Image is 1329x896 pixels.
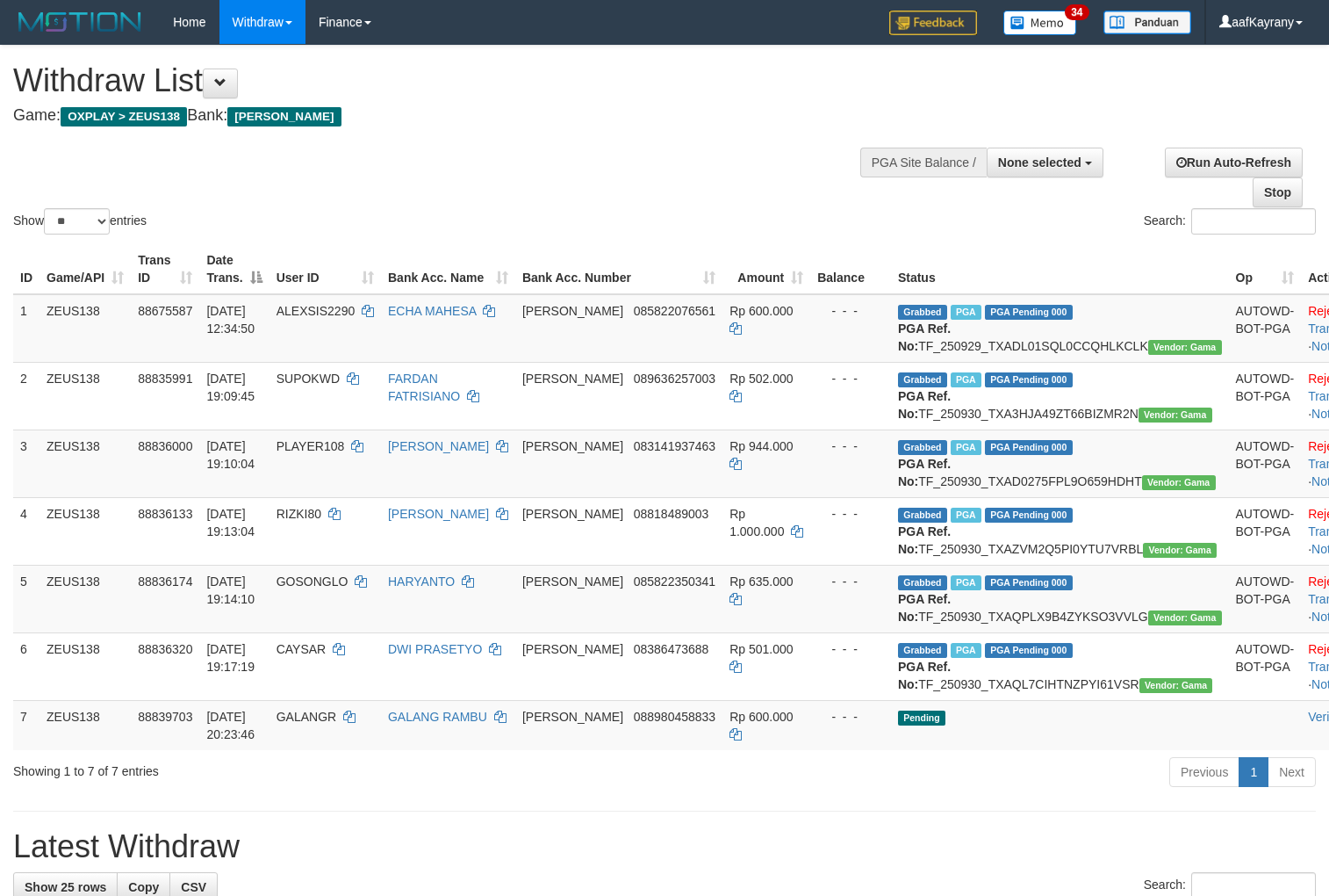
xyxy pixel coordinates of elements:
[1144,208,1316,235] label: Search:
[1143,543,1217,558] span: Vendor URL: https://trx31.1velocity.biz
[206,507,255,538] span: [DATE] 19:13:04
[522,304,623,318] span: [PERSON_NAME]
[898,575,947,590] span: Grabbed
[522,372,623,386] span: [PERSON_NAME]
[1268,757,1316,787] a: Next
[13,565,40,632] td: 5
[13,244,40,294] th: ID
[381,244,515,294] th: Bank Acc. Name: activate to sort column ascending
[898,305,947,320] span: Grabbed
[13,632,40,700] td: 6
[138,507,192,521] span: 88836133
[1165,148,1303,177] a: Run Auto-Refresh
[13,63,868,98] h1: Withdraw List
[898,440,947,455] span: Grabbed
[817,573,884,590] div: - - -
[987,148,1103,177] button: None selected
[131,244,199,294] th: Trans ID: activate to sort column ascending
[722,244,810,294] th: Amount: activate to sort column ascending
[951,440,981,455] span: Marked by aafpengsreynich
[634,574,715,589] span: Copy 085822350341 to clipboard
[817,370,884,387] div: - - -
[522,574,623,589] span: [PERSON_NAME]
[729,507,784,538] span: Rp 1.000.000
[128,880,159,894] span: Copy
[985,440,1073,455] span: PGA Pending
[634,439,715,453] span: Copy 083141937463 to clipboard
[985,643,1073,658] span: PGA Pending
[898,660,951,691] b: PGA Ref. No:
[13,107,868,125] h4: Game: Bank:
[13,497,40,565] td: 4
[40,632,131,700] td: ZEUS138
[40,700,131,750] td: ZEUS138
[898,643,947,658] span: Grabbed
[277,372,340,386] span: SUPOKWD
[634,507,709,521] span: Copy 08818489003 to clipboard
[40,244,131,294] th: Game/API: activate to sort column ascending
[61,107,187,126] span: OXPLAY > ZEUS138
[227,107,341,126] span: [PERSON_NAME]
[388,439,489,453] a: [PERSON_NAME]
[277,507,321,521] span: RIZKI80
[985,372,1073,387] span: PGA Pending
[1229,497,1302,565] td: AUTOWD-BOT-PGA
[891,497,1229,565] td: TF_250930_TXAZVM2Q5PI0YTU7VRBL
[898,457,951,488] b: PGA Ref. No:
[388,507,489,521] a: [PERSON_NAME]
[388,574,455,589] a: HARYANTO
[729,574,793,589] span: Rp 635.000
[206,642,255,674] span: [DATE] 19:17:19
[817,640,884,658] div: - - -
[138,439,192,453] span: 88836000
[634,304,715,318] span: Copy 085822076561 to clipboard
[138,372,192,386] span: 88835991
[998,155,1081,170] span: None selected
[1229,362,1302,430] td: AUTOWD-BOT-PGA
[13,430,40,497] td: 3
[40,497,131,565] td: ZEUS138
[1229,632,1302,700] td: AUTOWD-BOT-PGA
[206,439,255,471] span: [DATE] 19:10:04
[138,642,192,656] span: 88836320
[985,575,1073,590] span: PGA Pending
[40,362,131,430] td: ZEUS138
[25,880,106,894] span: Show 25 rows
[206,710,255,741] span: [DATE] 20:23:46
[891,362,1229,430] td: TF_250930_TXA3HJA49ZT66BIZMR2N
[951,575,981,590] span: Marked by aafpengsreynich
[13,700,40,750] td: 7
[634,710,715,724] span: Copy 088980458833 to clipboard
[206,372,255,403] span: [DATE] 19:09:45
[277,642,327,656] span: CAYSAR
[1139,408,1212,423] span: Vendor URL: https://trx31.1velocity.biz
[898,524,951,556] b: PGA Ref. No:
[138,710,192,724] span: 88839703
[206,574,255,606] span: [DATE] 19:14:10
[522,642,623,656] span: [PERSON_NAME]
[1229,430,1302,497] td: AUTOWD-BOT-PGA
[951,372,981,387] span: Marked by aafpengsreynich
[13,9,147,35] img: MOTION_logo.png
[951,643,981,658] span: Marked by aafpengsreynich
[817,708,884,726] div: - - -
[515,244,722,294] th: Bank Acc. Number: activate to sort column ascending
[729,710,793,724] span: Rp 600.000
[40,430,131,497] td: ZEUS138
[951,508,981,523] span: Marked by aafpengsreynich
[891,430,1229,497] td: TF_250930_TXAD0275FPL9O659HDHT
[1229,294,1302,363] td: AUTOWD-BOT-PGA
[13,362,40,430] td: 2
[522,507,623,521] span: [PERSON_NAME]
[388,304,476,318] a: ECHA MAHESA
[898,389,951,421] b: PGA Ref. No:
[889,11,977,35] img: Feedback.jpg
[13,755,541,780] div: Showing 1 to 7 of 7 entries
[634,372,715,386] span: Copy 089636257003 to clipboard
[1169,757,1239,787] a: Previous
[729,372,793,386] span: Rp 502.000
[199,244,269,294] th: Date Trans.: activate to sort column descending
[1139,678,1213,693] span: Vendor URL: https://trx31.1velocity.biz
[206,304,255,336] span: [DATE] 12:34:50
[817,437,884,455] div: - - -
